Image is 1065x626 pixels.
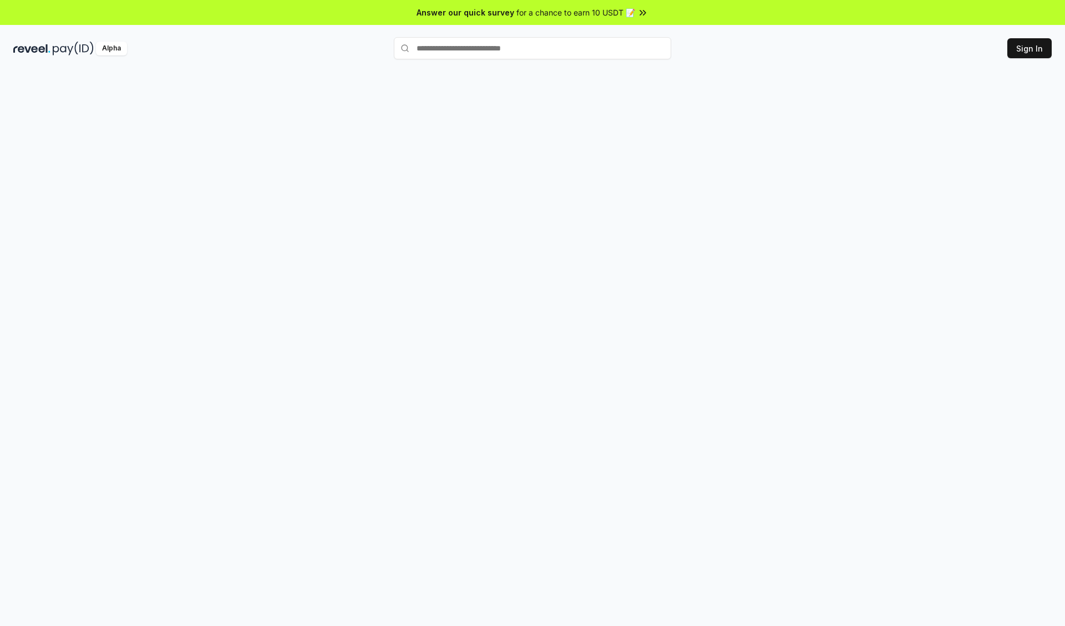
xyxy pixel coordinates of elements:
div: Alpha [96,42,127,55]
span: Answer our quick survey [417,7,514,18]
button: Sign In [1007,38,1052,58]
span: for a chance to earn 10 USDT 📝 [516,7,635,18]
img: pay_id [53,42,94,55]
img: reveel_dark [13,42,50,55]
